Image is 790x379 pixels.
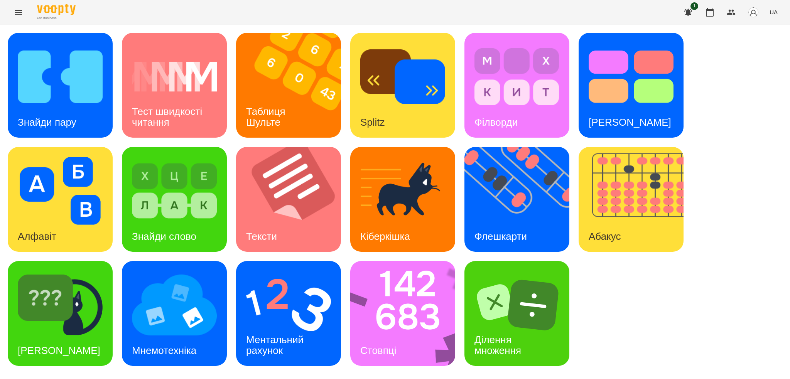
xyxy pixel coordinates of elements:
img: Тест швидкості читання [132,43,217,111]
h3: Splitz [360,116,385,128]
h3: Знайди слово [132,231,196,242]
a: СтовпціСтовпці [350,261,455,366]
a: КіберкішкаКіберкішка [350,147,455,252]
img: Флешкарти [464,147,579,252]
a: Тест Струпа[PERSON_NAME] [579,33,684,138]
h3: Алфавіт [18,231,56,242]
img: Ділення множення [474,271,559,339]
img: avatar_s.png [748,7,759,18]
span: UA [770,8,778,16]
a: Таблиця ШультеТаблиця Шульте [236,33,341,138]
h3: Тест швидкості читання [132,106,205,128]
img: Тест Струпа [589,43,674,111]
h3: Філворди [474,116,518,128]
h3: [PERSON_NAME] [589,116,671,128]
h3: Тексти [246,231,277,242]
a: Тест швидкості читанняТест швидкості читання [122,33,227,138]
h3: [PERSON_NAME] [18,345,100,356]
h3: Флешкарти [474,231,527,242]
img: Splitz [360,43,445,111]
span: For Business [37,16,76,21]
h3: Знайди пару [18,116,76,128]
img: Стовпці [350,261,465,366]
a: SplitzSplitz [350,33,455,138]
img: Таблиця Шульте [236,33,351,138]
h3: Абакус [589,231,621,242]
img: Мнемотехніка [132,271,217,339]
a: Знайди словоЗнайди слово [122,147,227,252]
a: Знайди Кіберкішку[PERSON_NAME] [8,261,113,366]
a: ФлешкартиФлешкарти [464,147,569,252]
img: Ментальний рахунок [246,271,331,339]
a: АбакусАбакус [579,147,684,252]
a: Ментальний рахунокМентальний рахунок [236,261,341,366]
h3: Мнемотехніка [132,345,196,356]
a: АлфавітАлфавіт [8,147,113,252]
a: ФілвордиФілворди [464,33,569,138]
h3: Ментальний рахунок [246,334,306,356]
img: Знайди слово [132,157,217,225]
img: Філворди [474,43,559,111]
img: Алфавіт [18,157,103,225]
button: UA [766,5,781,19]
a: ТекстиТексти [236,147,341,252]
img: Voopty Logo [37,4,76,15]
img: Кіберкішка [360,157,445,225]
img: Знайди пару [18,43,103,111]
a: Знайди паруЗнайди пару [8,33,113,138]
img: Тексти [236,147,351,252]
img: Абакус [579,147,693,252]
h3: Ділення множення [474,334,521,356]
h3: Кіберкішка [360,231,410,242]
h3: Таблиця Шульте [246,106,288,128]
span: 1 [690,2,698,10]
h3: Стовпці [360,345,396,356]
img: Знайди Кіберкішку [18,271,103,339]
button: Menu [9,3,28,22]
a: Ділення множенняДілення множення [464,261,569,366]
a: МнемотехнікаМнемотехніка [122,261,227,366]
